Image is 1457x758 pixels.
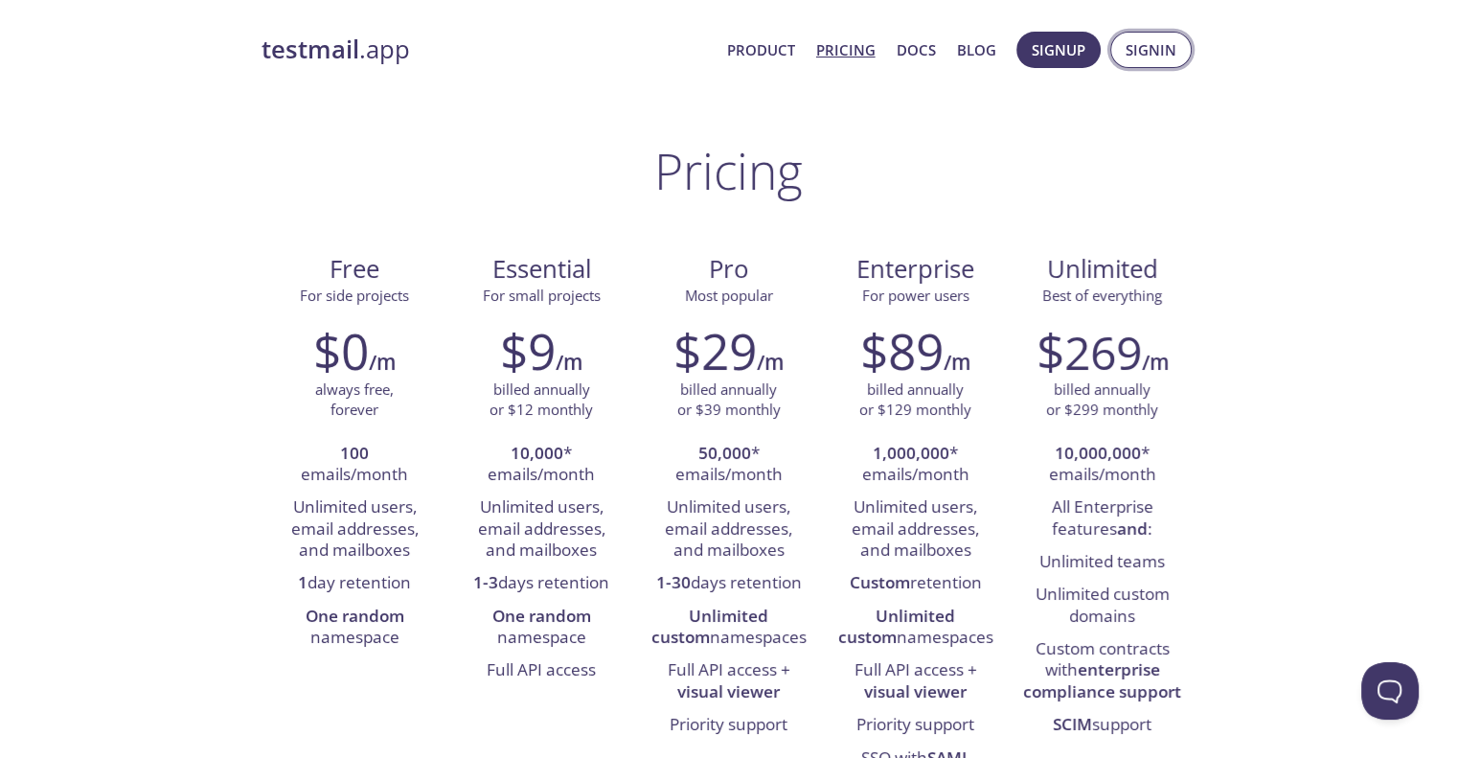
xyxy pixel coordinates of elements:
span: For small projects [483,286,601,305]
span: Pro [650,253,807,286]
li: namespaces [649,601,808,655]
span: Essential [464,253,620,286]
strong: Unlimited custom [838,605,956,648]
button: Signup [1016,32,1101,68]
li: Unlimited users, email addresses, and mailboxes [276,492,434,567]
h6: /m [1142,346,1169,379]
li: Full API access [463,655,621,687]
h2: $89 [860,322,944,379]
strong: visual viewer [677,680,780,702]
h6: /m [369,346,396,379]
h6: /m [556,346,582,379]
li: * emails/month [1023,438,1181,493]
button: Signin [1110,32,1192,68]
span: Unlimited [1047,252,1158,286]
a: Pricing [816,37,876,62]
li: * emails/month [463,438,621,493]
strong: Unlimited custom [651,605,769,648]
a: testmail.app [262,34,712,66]
li: day retention [276,567,434,600]
li: namespace [276,601,434,655]
span: Free [277,253,433,286]
span: 269 [1064,321,1142,383]
strong: One random [492,605,591,627]
li: Unlimited users, email addresses, and mailboxes [463,492,621,567]
strong: testmail [262,33,359,66]
li: Full API access + [649,655,808,709]
strong: 10,000 [511,442,563,464]
p: billed annually or $12 monthly [489,379,593,421]
strong: and [1117,517,1148,540]
li: Priority support [649,709,808,742]
li: support [1023,709,1181,742]
h2: $9 [500,322,556,379]
li: Unlimited users, email addresses, and mailboxes [649,492,808,567]
span: For power users [862,286,969,305]
li: days retention [649,567,808,600]
li: Unlimited teams [1023,546,1181,579]
li: Full API access + [836,655,994,709]
strong: 1 [298,571,307,593]
li: * emails/month [649,438,808,493]
h2: $29 [673,322,757,379]
span: Best of everything [1042,286,1162,305]
p: billed annually or $299 monthly [1046,379,1158,421]
strong: 100 [340,442,369,464]
li: Unlimited users, email addresses, and mailboxes [836,492,994,567]
li: * emails/month [836,438,994,493]
iframe: Help Scout Beacon - Open [1361,662,1419,720]
li: namespaces [836,601,994,655]
h2: $0 [313,322,369,379]
span: For side projects [300,286,409,305]
h6: /m [944,346,970,379]
li: Priority support [836,709,994,742]
strong: enterprise compliance support [1023,658,1181,701]
li: namespace [463,601,621,655]
h1: Pricing [654,142,803,199]
h2: $ [1036,322,1142,379]
li: Unlimited custom domains [1023,579,1181,633]
strong: 1-3 [473,571,498,593]
strong: 10,000,000 [1055,442,1141,464]
li: emails/month [276,438,434,493]
a: Blog [957,37,996,62]
strong: SCIM [1053,713,1092,735]
span: Most popular [685,286,773,305]
p: billed annually or $39 monthly [677,379,781,421]
strong: visual viewer [864,680,967,702]
span: Enterprise [837,253,993,286]
span: Signup [1032,37,1085,62]
strong: 1,000,000 [873,442,949,464]
li: days retention [463,567,621,600]
strong: One random [306,605,404,627]
li: Custom contracts with [1023,633,1181,709]
strong: 1-30 [656,571,691,593]
a: Docs [897,37,936,62]
a: Product [727,37,795,62]
p: billed annually or $129 monthly [859,379,971,421]
h6: /m [757,346,784,379]
li: retention [836,567,994,600]
span: Signin [1126,37,1176,62]
p: always free, forever [315,379,394,421]
li: All Enterprise features : [1023,492,1181,546]
strong: 50,000 [698,442,751,464]
strong: Custom [850,571,910,593]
